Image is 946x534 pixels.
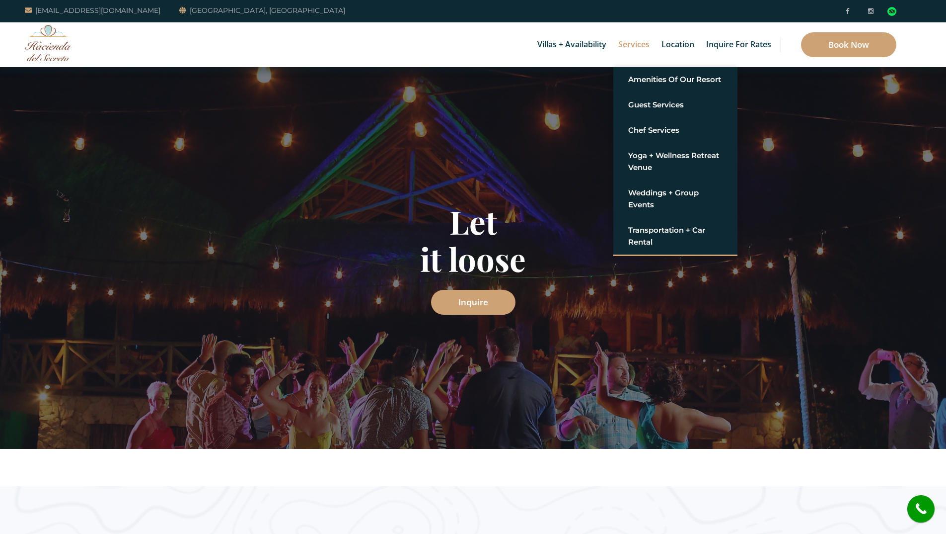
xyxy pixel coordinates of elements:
a: Guest Services [628,96,723,114]
a: call [907,495,935,523]
a: Villas + Availability [532,22,611,67]
a: Weddings + Group Events [628,184,723,214]
h1: Let it loose [183,203,764,277]
a: Amenities of Our Resort [628,71,723,89]
a: Services [613,22,655,67]
a: [GEOGRAPHIC_DATA], [GEOGRAPHIC_DATA] [179,4,345,16]
a: Book Now [801,32,896,57]
a: [EMAIL_ADDRESS][DOMAIN_NAME] [25,4,160,16]
a: Inquire for Rates [701,22,776,67]
a: Inquire [431,290,515,315]
img: Tripadvisor_logomark.svg [887,7,896,16]
img: Awesome Logo [25,25,72,61]
a: Yoga + Wellness Retreat Venue [628,147,723,177]
i: call [910,498,932,520]
div: Read traveler reviews on Tripadvisor [887,7,896,16]
a: Chef Services [628,121,723,139]
a: Location [656,22,699,67]
a: Transportation + Car Rental [628,221,723,251]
